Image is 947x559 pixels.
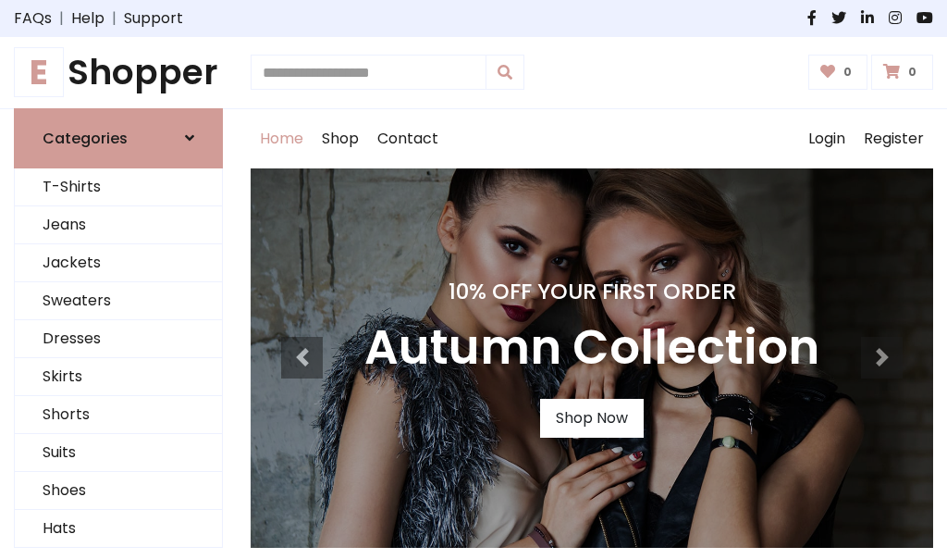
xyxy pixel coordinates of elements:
[14,52,223,93] a: EShopper
[15,472,222,510] a: Shoes
[313,109,368,168] a: Shop
[15,434,222,472] a: Suits
[15,244,222,282] a: Jackets
[15,206,222,244] a: Jeans
[71,7,105,30] a: Help
[14,7,52,30] a: FAQs
[43,130,128,147] h6: Categories
[540,399,644,438] a: Shop Now
[871,55,933,90] a: 0
[15,510,222,548] a: Hats
[808,55,868,90] a: 0
[14,108,223,168] a: Categories
[904,64,921,81] span: 0
[251,109,313,168] a: Home
[15,282,222,320] a: Sweaters
[799,109,855,168] a: Login
[15,320,222,358] a: Dresses
[52,7,71,30] span: |
[14,47,64,97] span: E
[15,396,222,434] a: Shorts
[105,7,124,30] span: |
[124,7,183,30] a: Support
[368,109,448,168] a: Contact
[15,358,222,396] a: Skirts
[855,109,933,168] a: Register
[15,168,222,206] a: T-Shirts
[14,52,223,93] h1: Shopper
[364,319,819,377] h3: Autumn Collection
[364,279,819,304] h4: 10% Off Your First Order
[839,64,856,81] span: 0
